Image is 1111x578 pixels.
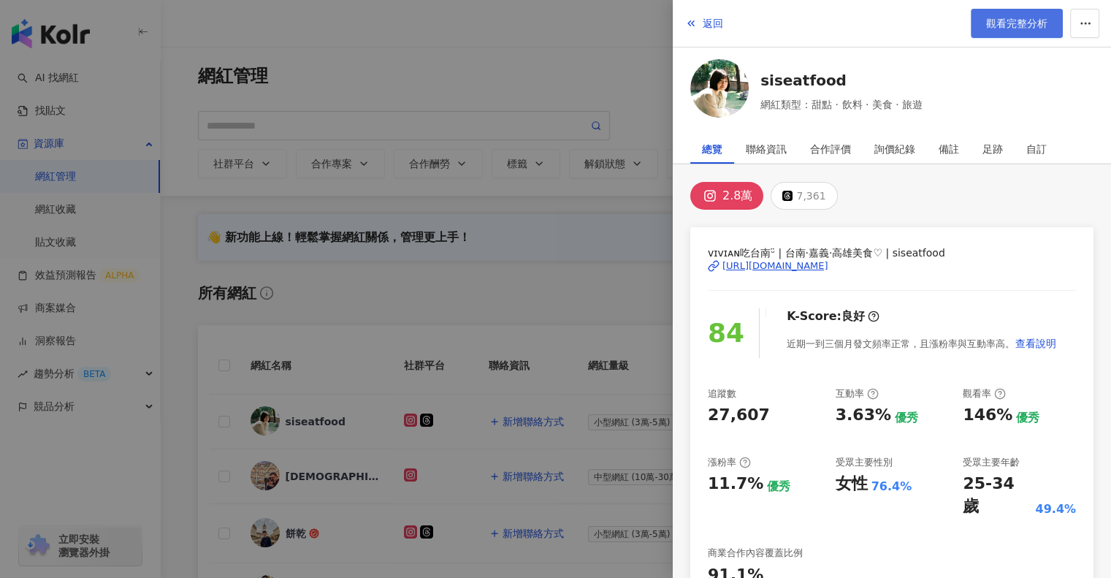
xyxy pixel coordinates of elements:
button: 7,361 [771,182,837,210]
div: 互動率 [836,387,879,400]
button: 查看說明 [1015,329,1057,358]
button: 2.8萬 [690,182,763,210]
div: 84 [708,313,744,354]
div: 備註 [939,134,959,164]
div: 總覽 [702,134,722,164]
div: 足跡 [982,134,1003,164]
img: KOL Avatar [690,59,749,118]
div: 3.63% [836,404,891,427]
div: 7,361 [796,186,825,206]
div: 11.7% [708,473,763,495]
div: 漲粉率 [708,456,751,469]
div: 詢價紀錄 [874,134,915,164]
a: KOL Avatar [690,59,749,123]
div: 優秀 [767,479,790,495]
span: 返回 [703,18,723,29]
div: 觀看率 [963,387,1006,400]
div: K-Score : [787,308,879,324]
span: ᴠɪᴠɪᴀɴ吃台南ᵕ̈ | 台南·嘉義·高雄美食♡ | siseatfood [708,245,1076,261]
div: 受眾主要年齡 [963,456,1020,469]
span: 網紅類型：甜點 · 飲料 · 美食 · 旅遊 [760,96,923,113]
div: 聯絡資訊 [746,134,787,164]
a: 觀看完整分析 [971,9,1063,38]
div: 優秀 [895,410,918,426]
div: 146% [963,404,1012,427]
div: 25-34 歲 [963,473,1031,518]
div: 良好 [841,308,865,324]
div: 2.8萬 [722,186,752,206]
div: 27,607 [708,404,770,427]
div: 女性 [836,473,868,495]
div: 商業合作內容覆蓋比例 [708,547,803,560]
span: 查看說明 [1015,338,1056,349]
div: 近期一到三個月發文頻率正常，且漲粉率與互動率高。 [787,329,1057,358]
div: 優秀 [1016,410,1039,426]
div: 76.4% [871,479,912,495]
div: 合作評價 [810,134,851,164]
div: 追蹤數 [708,387,736,400]
a: siseatfood [760,70,923,91]
div: 自訂 [1026,134,1047,164]
div: 49.4% [1035,501,1076,517]
button: 返回 [684,9,724,38]
div: 受眾主要性別 [836,456,893,469]
a: [URL][DOMAIN_NAME] [708,259,1076,273]
span: 觀看完整分析 [986,18,1047,29]
div: [URL][DOMAIN_NAME] [722,259,828,273]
